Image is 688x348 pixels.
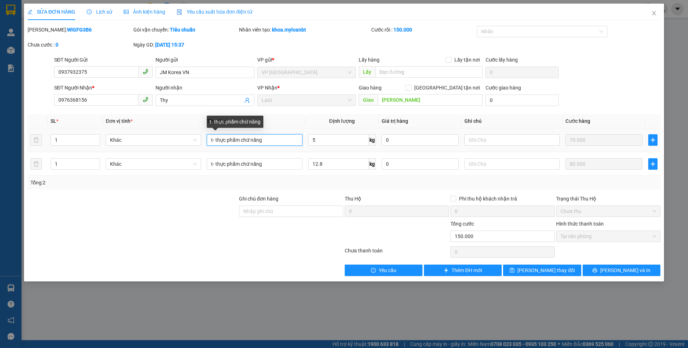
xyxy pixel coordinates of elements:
div: Chưa thanh toán [344,247,450,259]
span: phone [143,69,148,74]
span: printer [592,268,597,274]
input: 0 [565,134,642,146]
label: Hình thức thanh toán [556,221,604,227]
b: WIGFG3B6 [67,27,92,33]
input: VD: Bàn, Ghế [207,158,302,170]
span: Khác [110,159,197,169]
span: Cước hàng [565,118,590,124]
label: Ghi chú đơn hàng [239,196,278,202]
span: clock-circle [87,9,92,14]
span: plus [444,268,449,274]
span: Thêm ĐH mới [451,266,482,274]
span: close [651,10,657,16]
div: Ngày GD: [133,41,238,49]
input: Ghi chú đơn hàng [239,206,343,217]
span: [GEOGRAPHIC_DATA] tận nơi [411,84,483,92]
button: plusThêm ĐH mới [424,265,502,276]
div: Người nhận [156,84,254,92]
span: Giá trị hàng [382,118,408,124]
input: Ghi Chú [464,134,560,146]
span: SL [51,118,56,124]
span: Yêu cầu [379,266,396,274]
b: 150.000 [393,27,412,33]
input: VD: Bàn, Ghế [207,134,302,146]
span: kg [369,158,376,170]
th: Ghi chú [462,114,563,128]
div: Cước rồi : [371,26,476,34]
span: Lịch sử [87,9,112,15]
span: [PERSON_NAME] thay đổi [517,266,575,274]
b: [DATE] 15:37 [155,42,184,48]
input: Dọc đường [378,94,483,106]
b: 0 [56,42,58,48]
b: khoa.myloanbt [272,27,306,33]
span: Lấy tận nơi [451,56,483,64]
span: exclamation-circle [371,268,376,274]
span: VP Nhận [257,85,277,91]
div: VP gửi [257,56,356,64]
span: Đơn vị tính [106,118,133,124]
span: Giao hàng [359,85,382,91]
input: Dọc đường [375,66,483,78]
button: save[PERSON_NAME] thay đổi [503,265,581,276]
div: Gói vận chuyển: [133,26,238,34]
span: user-add [244,97,250,103]
span: Tại văn phòng [560,231,656,242]
button: Close [644,4,664,24]
div: Người gửi [156,56,254,64]
span: SỬA ĐƠN HÀNG [28,9,75,15]
span: picture [124,9,129,14]
input: 0 [565,158,642,170]
span: plus [649,137,657,143]
span: Yêu cầu xuất hóa đơn điện tử [177,9,252,15]
div: Nhân viên tạo: [239,26,370,34]
b: Tiêu chuẩn [170,27,195,33]
span: Định lượng [329,118,355,124]
div: t- thực phẩm chứ năng [207,116,263,128]
span: VP Thủ Đức [262,67,352,78]
span: LaGi [262,95,352,106]
span: Giao [359,94,378,106]
span: Khác [110,135,197,145]
input: Cước lấy hàng [486,67,559,78]
span: Lấy hàng [359,57,379,63]
button: delete [30,134,42,146]
button: delete [30,158,42,170]
label: Cước giao hàng [486,85,521,91]
span: phone [143,97,148,102]
span: Chưa thu [560,206,656,217]
button: plus [648,134,658,146]
label: Cước lấy hàng [486,57,518,63]
span: Ảnh kiện hàng [124,9,165,15]
span: kg [369,134,376,146]
div: Tổng: 2 [30,179,266,187]
span: plus [649,161,657,167]
span: edit [28,9,33,14]
div: [PERSON_NAME]: [28,26,132,34]
img: icon [177,9,182,15]
div: SĐT Người Gửi [54,56,153,64]
div: Trạng thái Thu Hộ [556,195,660,203]
span: Thu Hộ [345,196,361,202]
button: plus [648,158,658,170]
span: Lấy [359,66,375,78]
span: Tổng cước [450,221,474,227]
div: Chưa cước : [28,41,132,49]
input: Ghi Chú [464,158,560,170]
span: save [510,268,515,274]
input: Cước giao hàng [486,95,559,106]
button: printer[PERSON_NAME] và In [583,265,660,276]
span: Phí thu hộ khách nhận trả [456,195,520,203]
div: SĐT Người Nhận [54,84,153,92]
span: [PERSON_NAME] và In [600,266,650,274]
button: exclamation-circleYêu cầu [345,265,422,276]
